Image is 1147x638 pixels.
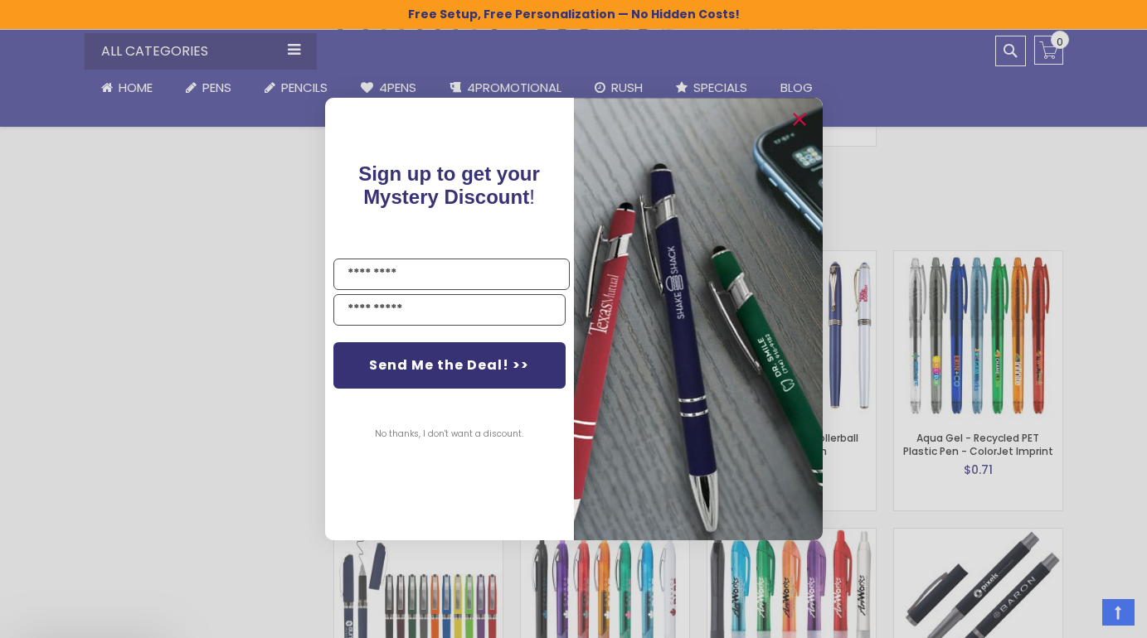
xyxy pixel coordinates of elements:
button: Send Me the Deal! >> [333,342,566,389]
span: ! [358,162,540,208]
button: Close dialog [786,106,813,133]
button: No thanks, I don't want a discount. [367,413,532,455]
img: pop-up-image [574,98,823,539]
span: Sign up to get your Mystery Discount [358,162,540,208]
